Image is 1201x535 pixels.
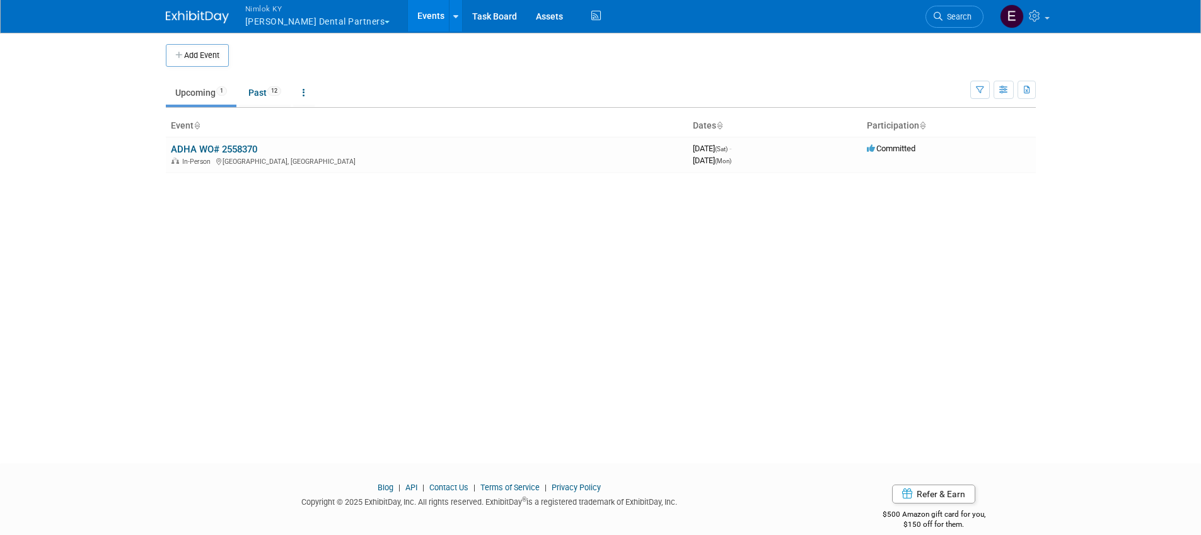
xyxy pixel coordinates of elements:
th: Participation [862,115,1036,137]
div: [GEOGRAPHIC_DATA], [GEOGRAPHIC_DATA] [171,156,683,166]
span: | [470,483,479,492]
span: - [729,144,731,153]
span: Committed [867,144,915,153]
a: Privacy Policy [552,483,601,492]
a: ADHA WO# 2558370 [171,144,257,155]
div: $500 Amazon gift card for you, [832,501,1036,530]
img: In-Person Event [171,158,179,164]
span: | [395,483,403,492]
span: Nimlok KY [245,2,390,15]
span: | [419,483,427,492]
div: Copyright © 2025 ExhibitDay, Inc. All rights reserved. ExhibitDay is a registered trademark of Ex... [166,493,814,508]
a: Sort by Participation Type [919,120,925,130]
span: (Mon) [715,158,731,164]
a: Search [925,6,983,28]
a: API [405,483,417,492]
a: Past12 [239,81,291,105]
div: $150 off for them. [832,519,1036,530]
img: Elizabeth Griffin [1000,4,1024,28]
th: Dates [688,115,862,137]
span: 1 [216,86,227,96]
span: 12 [267,86,281,96]
a: Blog [378,483,393,492]
th: Event [166,115,688,137]
a: Upcoming1 [166,81,236,105]
img: ExhibitDay [166,11,229,23]
button: Add Event [166,44,229,67]
span: Search [943,12,972,21]
span: (Sat) [715,146,728,152]
a: Sort by Event Name [194,120,200,130]
a: Sort by Start Date [716,120,722,130]
a: Contact Us [429,483,468,492]
a: Terms of Service [480,483,540,492]
span: [DATE] [693,156,731,165]
span: In-Person [182,158,214,166]
a: Refer & Earn [892,485,975,503]
span: [DATE] [693,144,731,153]
span: | [542,483,550,492]
sup: ® [522,496,526,503]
